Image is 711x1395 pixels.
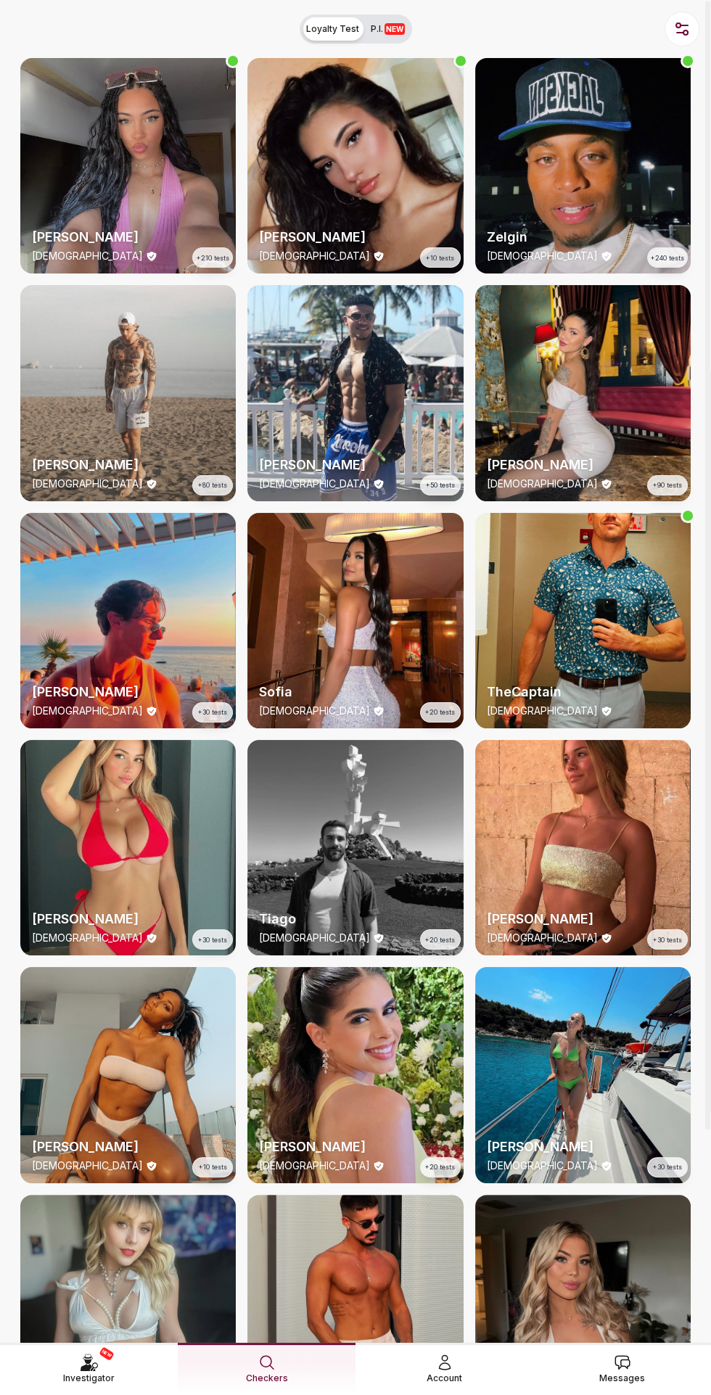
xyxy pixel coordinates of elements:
[32,909,224,929] h2: [PERSON_NAME]
[653,480,682,490] span: +90 tests
[475,740,691,955] a: thumbchecker[PERSON_NAME][DEMOGRAPHIC_DATA]+30 tests
[20,58,236,273] a: thumbchecker[PERSON_NAME][DEMOGRAPHIC_DATA]+210 tests
[247,285,463,501] img: checker
[599,1371,645,1386] span: Messages
[247,740,463,955] a: thumbcheckerTiago[DEMOGRAPHIC_DATA]+20 tests
[246,1371,288,1386] span: Checkers
[32,227,224,247] h2: [PERSON_NAME]
[32,682,224,702] h2: [PERSON_NAME]
[487,1159,598,1173] p: [DEMOGRAPHIC_DATA]
[247,967,463,1182] a: thumbchecker[PERSON_NAME][DEMOGRAPHIC_DATA]+20 tests
[198,707,227,717] span: +30 tests
[20,740,236,955] a: thumbchecker[PERSON_NAME][DEMOGRAPHIC_DATA]+30 tests
[487,477,598,491] p: [DEMOGRAPHIC_DATA]
[20,967,236,1182] a: thumbchecker[PERSON_NAME][DEMOGRAPHIC_DATA]+10 tests
[197,253,229,263] span: +210 tests
[487,909,679,929] h2: [PERSON_NAME]
[651,253,684,263] span: +240 tests
[247,967,463,1182] img: checker
[487,227,679,247] h2: Zelgin
[259,909,451,929] h2: Tiago
[425,707,455,717] span: +20 tests
[63,1371,115,1386] span: Investigator
[259,704,370,718] p: [DEMOGRAPHIC_DATA]
[533,1343,711,1394] a: Messages
[425,1162,455,1172] span: +20 tests
[487,931,598,945] p: [DEMOGRAPHIC_DATA]
[247,513,463,728] img: checker
[247,285,463,501] a: thumbchecker[PERSON_NAME][DEMOGRAPHIC_DATA]+50 tests
[259,1137,451,1157] h2: [PERSON_NAME]
[20,285,236,501] a: thumbchecker[PERSON_NAME][DEMOGRAPHIC_DATA]+80 tests
[259,1159,370,1173] p: [DEMOGRAPHIC_DATA]
[306,23,359,35] span: Loyalty Test
[475,285,691,501] img: checker
[32,1137,224,1157] h2: [PERSON_NAME]
[487,1137,679,1157] h2: [PERSON_NAME]
[355,1343,533,1394] a: Account
[487,704,598,718] p: [DEMOGRAPHIC_DATA]
[475,740,691,955] img: checker
[32,455,224,475] h2: [PERSON_NAME]
[259,931,370,945] p: [DEMOGRAPHIC_DATA]
[259,227,451,247] h2: [PERSON_NAME]
[475,967,691,1182] img: checker
[259,682,451,702] h2: Sofia
[32,931,143,945] p: [DEMOGRAPHIC_DATA]
[20,513,236,728] img: checker
[20,285,236,501] img: checker
[487,249,598,263] p: [DEMOGRAPHIC_DATA]
[385,23,405,35] span: NEW
[32,1159,143,1173] p: [DEMOGRAPHIC_DATA]
[247,740,463,955] img: checker
[247,513,463,728] a: thumbcheckerSofia[DEMOGRAPHIC_DATA]+20 tests
[487,682,679,702] h2: TheCaptain
[259,455,451,475] h2: [PERSON_NAME]
[653,1162,682,1172] span: +30 tests
[475,513,691,728] img: checker
[259,477,370,491] p: [DEMOGRAPHIC_DATA]
[99,1346,115,1361] span: NEW
[653,935,682,945] span: +30 tests
[32,477,143,491] p: [DEMOGRAPHIC_DATA]
[259,249,370,263] p: [DEMOGRAPHIC_DATA]
[427,1371,462,1386] span: Account
[32,249,143,263] p: [DEMOGRAPHIC_DATA]
[475,285,691,501] a: thumbchecker[PERSON_NAME][DEMOGRAPHIC_DATA]+90 tests
[20,58,236,273] img: checker
[20,740,236,955] img: checker
[425,935,455,945] span: +20 tests
[475,513,691,728] a: thumbcheckerTheCaptain[DEMOGRAPHIC_DATA]
[475,58,691,273] img: checker
[426,253,454,263] span: +10 tests
[198,480,227,490] span: +80 tests
[32,704,143,718] p: [DEMOGRAPHIC_DATA]
[178,1343,355,1394] a: Checkers
[487,455,679,475] h2: [PERSON_NAME]
[20,967,236,1182] img: checker
[475,58,691,273] a: thumbcheckerZelgin[DEMOGRAPHIC_DATA]+240 tests
[475,967,691,1182] a: thumbchecker[PERSON_NAME][DEMOGRAPHIC_DATA]+30 tests
[198,935,227,945] span: +30 tests
[247,58,463,273] img: checker
[20,513,236,728] a: thumbchecker[PERSON_NAME][DEMOGRAPHIC_DATA]+30 tests
[247,58,463,273] a: thumbchecker[PERSON_NAME][DEMOGRAPHIC_DATA]+10 tests
[199,1162,227,1172] span: +10 tests
[426,480,455,490] span: +50 tests
[371,23,405,35] span: P.I.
